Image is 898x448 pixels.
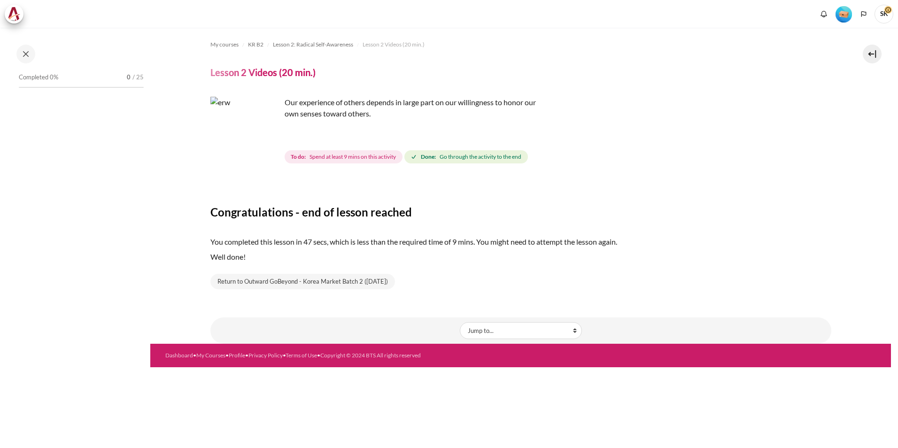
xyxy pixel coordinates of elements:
h3: Congratulations - end of lesson reached [210,205,831,219]
span: 0 [127,73,131,82]
a: My Courses [196,352,225,359]
img: Level #1 [836,6,852,23]
a: Return to Outward GoBeyond - Korea Market Batch 2 ([DATE]) [210,274,395,290]
p: You completed this lesson in 47 secs, which is less than the required time of 9 mins. You might n... [210,236,831,247]
span: Lesson 2 Videos (20 min.) [363,40,425,49]
span: Go through the activity to the end [440,153,521,161]
p: Our experience of others depends in large part on our willingness to honor our own senses toward ... [210,97,539,119]
span: / 25 [132,73,144,82]
a: Privacy Policy [248,352,283,359]
a: Terms of Use [286,352,317,359]
nav: Navigation bar [210,37,831,52]
a: Profile [229,352,245,359]
span: Spend at least 9 mins on this activity [310,153,396,161]
a: Lesson 2 Videos (20 min.) [363,39,425,50]
div: Show notification window with no new notifications [817,7,831,21]
img: Architeck [8,7,21,21]
span: Lesson 2: Radical Self-Awareness [273,40,353,49]
a: Level #1 [832,5,856,23]
a: Architeck Architeck [5,5,28,23]
section: Content [150,28,891,344]
div: • • • • • [165,351,561,360]
a: KR B2 [248,39,263,50]
img: erw [210,97,281,167]
button: Languages [857,7,871,21]
a: Lesson 2: Radical Self-Awareness [273,39,353,50]
span: My courses [210,40,239,49]
span: SK [875,5,893,23]
span: Completed 0% [19,73,58,82]
h4: Lesson 2 Videos (20 min.) [210,66,316,78]
a: User menu [875,5,893,23]
a: Dashboard [165,352,193,359]
span: KR B2 [248,40,263,49]
div: Level #1 [836,5,852,23]
a: Copyright © 2024 BTS All rights reserved [320,352,421,359]
strong: Done: [421,153,436,161]
a: My courses [210,39,239,50]
p: Well done! [210,251,831,263]
strong: To do: [291,153,306,161]
div: Completion requirements for Lesson 2 Videos (20 min.) [285,148,530,165]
